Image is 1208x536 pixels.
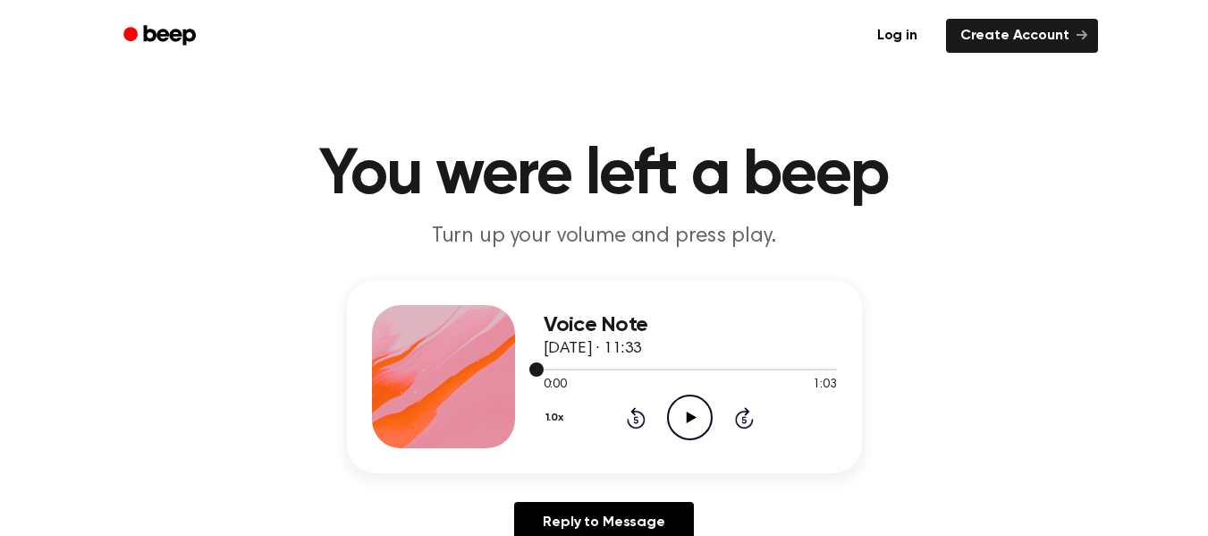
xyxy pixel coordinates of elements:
span: [DATE] · 11:33 [544,341,642,357]
h1: You were left a beep [147,143,1062,208]
span: 1:03 [813,376,836,395]
p: Turn up your volume and press play. [261,222,948,251]
span: 0:00 [544,376,567,395]
a: Log in [859,15,935,56]
h3: Voice Note [544,313,837,337]
a: Create Account [946,19,1098,53]
a: Beep [111,19,212,54]
button: 1.0x [544,403,570,433]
